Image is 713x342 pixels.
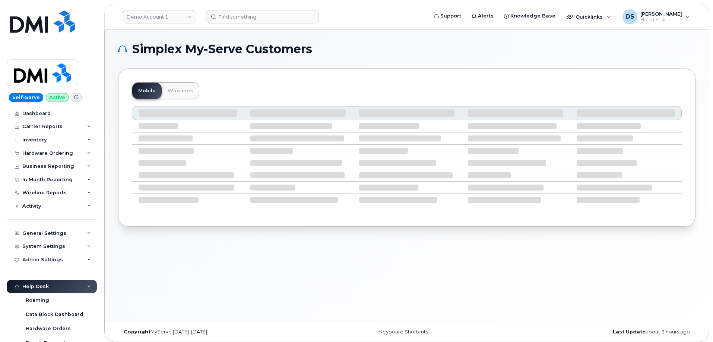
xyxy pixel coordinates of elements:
a: Keyboard Shortcuts [379,329,428,335]
span: Simplex My-Serve Customers [132,44,312,55]
strong: Last Update [613,329,646,335]
a: Wirelines [162,83,199,99]
div: about 3 hours ago [503,329,695,335]
div: MyServe [DATE]–[DATE] [118,329,311,335]
a: Mobile [132,83,162,99]
strong: Copyright [124,329,150,335]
